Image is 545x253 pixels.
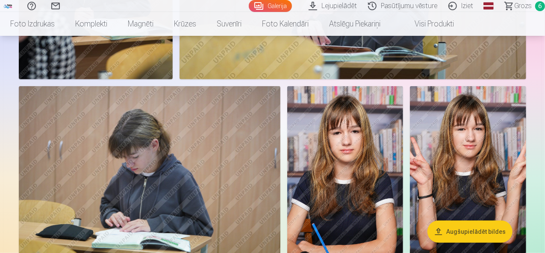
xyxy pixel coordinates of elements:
a: Visi produkti [391,12,464,36]
a: Krūzes [164,12,206,36]
img: /fa1 [3,3,13,9]
a: Komplekti [65,12,118,36]
a: Foto kalendāri [252,12,319,36]
a: Magnēti [118,12,164,36]
span: 6 [535,1,545,11]
a: Suvenīri [206,12,252,36]
button: Augšupielādēt bildes [427,221,513,243]
span: Grozs [514,1,532,11]
a: Atslēgu piekariņi [319,12,391,36]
